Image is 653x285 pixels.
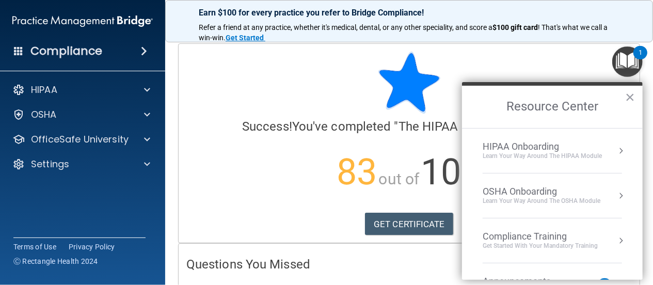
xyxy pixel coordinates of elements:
[492,23,538,31] strong: $100 gift card
[226,34,264,42] strong: Get Started
[483,186,600,197] div: OSHA Onboarding
[242,119,292,134] span: Success!
[31,133,129,146] p: OfficeSafe University
[31,108,57,121] p: OSHA
[199,23,492,31] span: Refer a friend at any practice, whether it's medical, dental, or any other speciality, and score a
[199,23,609,42] span: ! That's what we call a win-win.
[378,52,440,114] img: blue-star-rounded.9d042014.png
[12,133,150,146] a: OfficeSafe University
[365,213,453,235] a: GET CERTIFICATE
[30,44,102,58] h4: Compliance
[69,242,115,252] a: Privacy Policy
[483,141,602,152] div: HIPAA Onboarding
[186,258,632,271] h4: Questions You Missed
[31,84,57,96] p: HIPAA
[421,151,481,193] span: 100
[483,197,600,205] div: Learn your way around the OSHA module
[186,120,632,133] h4: You've completed " " with a score of
[12,11,153,31] img: PMB logo
[399,119,486,134] span: The HIPAA Quiz
[483,152,602,161] div: Learn Your Way around the HIPAA module
[199,8,619,18] p: Earn $100 for every practice you refer to Bridge Compliance!
[12,108,150,121] a: OSHA
[483,242,598,250] div: Get Started with your mandatory training
[12,84,150,96] a: HIPAA
[625,89,635,105] button: Close
[31,158,69,170] p: Settings
[13,242,56,252] a: Terms of Use
[462,86,643,128] h2: Resource Center
[226,34,265,42] a: Get Started
[639,53,642,66] div: 1
[379,170,420,188] span: out of
[13,256,98,266] span: Ⓒ Rectangle Health 2024
[462,82,643,280] div: Resource Center
[337,151,377,193] span: 83
[483,231,598,242] div: Compliance Training
[612,46,643,77] button: Open Resource Center, 1 new notification
[12,158,150,170] a: Settings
